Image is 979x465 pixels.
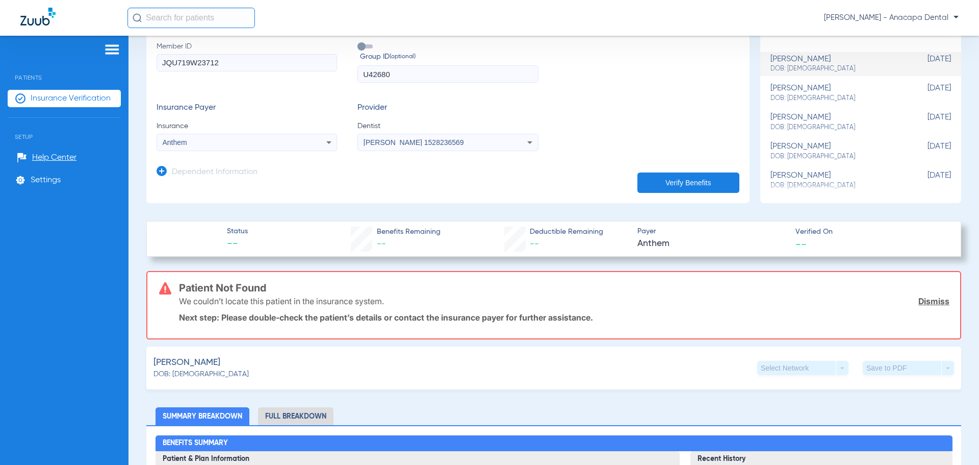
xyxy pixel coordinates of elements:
img: hamburger-icon [104,43,120,56]
div: [PERSON_NAME] [770,142,900,161]
input: Member ID [157,54,337,71]
img: Search Icon [133,13,142,22]
span: Insurance Verification [31,93,111,104]
div: [PERSON_NAME] [770,55,900,74]
a: Help Center [17,153,76,163]
img: Zuub Logo [20,8,56,26]
span: [DATE] [900,142,951,161]
span: Verified On [795,227,945,237]
span: [DATE] [900,84,951,103]
span: [PERSON_NAME] 1528236569 [364,138,464,146]
span: DOB: [DEMOGRAPHIC_DATA] [770,152,900,161]
span: Settings [31,175,61,185]
span: [PERSON_NAME] - Anacapa Dental [824,13,959,23]
button: Verify Benefits [637,173,739,193]
span: Benefits Remaining [377,227,441,237]
h2: Benefits Summary [156,435,952,452]
span: -- [530,239,539,249]
div: [PERSON_NAME] [770,84,900,103]
span: Deductible Remaining [530,227,603,237]
span: -- [795,238,807,249]
input: Search for patients [127,8,255,28]
p: Next step: Please double-check the patient’s details or contact the insurance payer for further a... [179,312,949,323]
label: Member ID [157,41,337,83]
span: Setup [8,118,121,140]
iframe: Chat Widget [928,416,979,465]
span: -- [377,239,386,249]
span: Insurance [157,121,337,131]
span: Payer [637,226,787,237]
span: DOB: [DEMOGRAPHIC_DATA] [770,94,900,103]
h3: Patient Not Found [179,283,949,293]
span: Help Center [32,153,76,163]
span: DOB: [DEMOGRAPHIC_DATA] [770,64,900,74]
h3: Dependent Information [172,167,257,178]
span: Patients [8,59,121,81]
span: -- [227,237,248,252]
span: DOB: [DEMOGRAPHIC_DATA] [770,123,900,132]
span: Group ID [360,52,538,62]
span: DOB: [DEMOGRAPHIC_DATA] [770,181,900,190]
span: [DATE] [900,171,951,190]
span: DOB: [DEMOGRAPHIC_DATA] [153,369,249,380]
span: Dentist [357,121,538,131]
span: [PERSON_NAME] [153,356,220,369]
small: (optional) [390,52,416,62]
p: We couldn’t locate this patient in the insurance system. [179,296,384,306]
span: [DATE] [900,113,951,132]
span: Status [227,226,248,237]
li: Summary Breakdown [156,407,249,425]
div: [PERSON_NAME] [770,113,900,132]
span: Anthem [163,138,187,146]
li: Full Breakdown [258,407,333,425]
div: [PERSON_NAME] [770,171,900,190]
h3: Provider [357,103,538,113]
h3: Insurance Payer [157,103,337,113]
a: Dismiss [918,296,949,306]
span: Anthem [637,237,787,250]
img: error-icon [159,282,171,295]
span: [DATE] [900,55,951,74]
